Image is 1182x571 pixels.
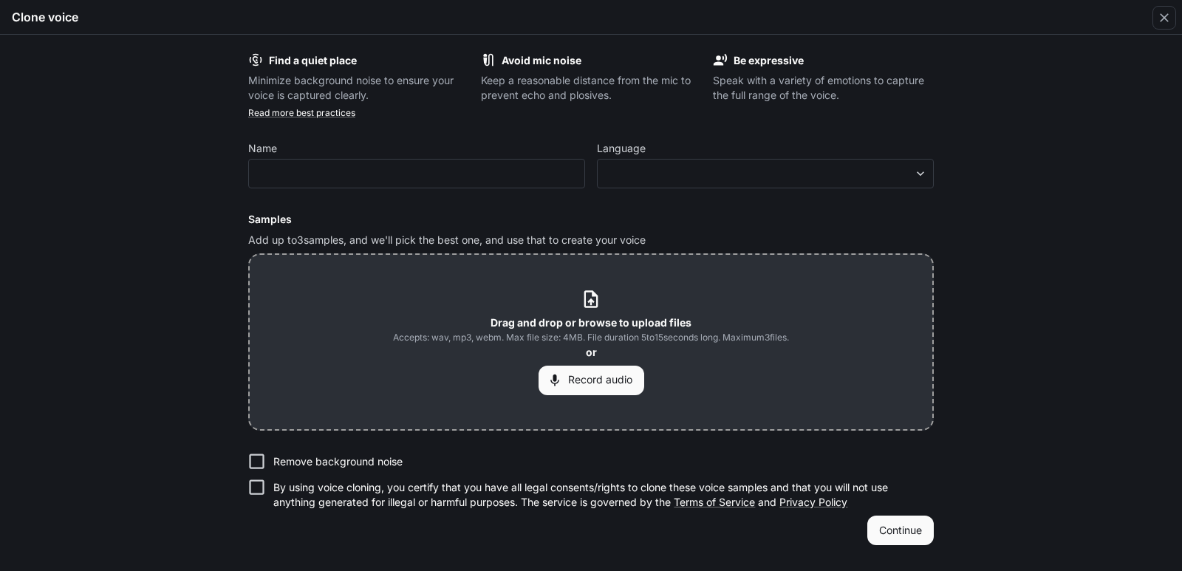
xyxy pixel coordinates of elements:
[273,480,922,510] p: By using voice cloning, you certify that you have all legal consents/rights to clone these voice ...
[734,54,804,66] b: Be expressive
[12,9,78,25] h5: Clone voice
[248,73,469,103] p: Minimize background noise to ensure your voice is captured clearly.
[674,496,755,508] a: Terms of Service
[248,233,934,247] p: Add up to 3 samples, and we'll pick the best one, and use that to create your voice
[779,496,847,508] a: Privacy Policy
[597,143,646,154] p: Language
[502,54,581,66] b: Avoid mic noise
[598,166,933,181] div: ​
[269,54,357,66] b: Find a quiet place
[586,346,597,358] b: or
[713,73,934,103] p: Speak with a variety of emotions to capture the full range of the voice.
[248,212,934,227] h6: Samples
[393,330,789,345] span: Accepts: wav, mp3, webm. Max file size: 4MB. File duration 5 to 15 seconds long. Maximum 3 files.
[248,107,355,118] a: Read more best practices
[481,73,702,103] p: Keep a reasonable distance from the mic to prevent echo and plosives.
[273,454,403,469] p: Remove background noise
[491,316,691,329] b: Drag and drop or browse to upload files
[248,143,277,154] p: Name
[539,366,644,395] button: Record audio
[867,516,934,545] button: Continue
